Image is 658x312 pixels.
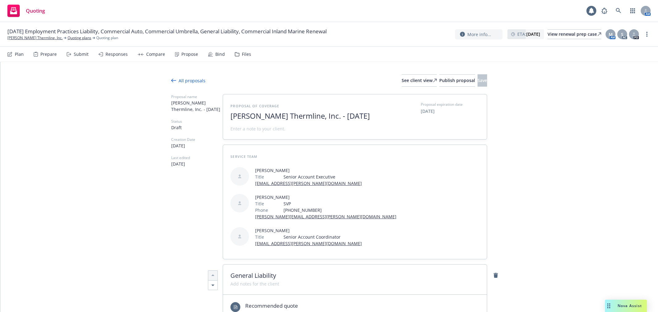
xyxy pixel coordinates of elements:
[255,240,362,246] a: [EMAIL_ADDRESS][PERSON_NAME][DOMAIN_NAME]
[171,94,223,100] span: Proposal name
[255,227,362,234] span: [PERSON_NAME]
[146,52,165,57] div: Compare
[255,180,362,186] a: [EMAIL_ADDRESS][PERSON_NAME][DOMAIN_NAME]
[215,52,225,57] div: Bind
[605,300,613,312] div: Drag to move
[230,272,479,279] span: General Liability
[548,30,601,39] div: View renewal prep case
[478,74,487,87] button: Save
[255,194,396,200] span: [PERSON_NAME]
[255,167,362,174] span: [PERSON_NAME]
[478,77,487,83] span: Save
[171,100,223,113] span: [PERSON_NAME] Thermline, Inc. - [DATE]
[421,102,463,107] span: Proposal expiration date
[609,31,613,38] span: M
[7,28,327,35] span: [DATE] Employment Practices Liability, Commercial Auto, Commercial Umbrella, General Liability, C...
[439,77,475,83] span: Publish proposal
[255,234,264,240] span: Title
[605,300,647,312] button: Nova Assist
[68,35,91,41] a: Quoting plans
[242,52,251,57] div: Files
[517,31,540,37] span: ETA :
[643,31,651,38] a: more
[230,112,382,121] span: [PERSON_NAME] Thermline, Inc. - [DATE]
[230,104,279,108] span: Proposal of coverage
[402,74,437,87] button: See client view
[106,52,128,57] div: Responses
[467,31,491,38] span: More info...
[455,29,503,39] button: More info...
[283,234,362,240] span: Senior Account Coordinator
[548,29,601,39] a: View renewal prep case
[283,207,396,213] span: [PHONE_NUMBER]
[74,52,89,57] div: Submit
[618,303,642,308] span: Nova Assist
[15,52,24,57] div: Plan
[598,5,610,17] a: Report a Bug
[171,137,223,142] span: Creation Date
[255,207,268,213] span: Phone
[526,31,540,37] strong: [DATE]
[5,2,48,19] a: Quoting
[255,174,264,180] span: Title
[255,200,264,207] span: Title
[492,272,499,279] a: remove
[7,35,63,41] a: [PERSON_NAME] Thermline, Inc.
[171,142,223,149] span: [DATE]
[171,119,223,124] span: Status
[612,5,625,17] a: Search
[230,154,257,159] span: Service Team
[283,174,362,180] span: Senior Account Executive
[439,74,475,87] button: Publish proposal
[171,124,223,131] span: Draft
[621,31,623,38] span: S
[171,155,223,161] span: Last edited
[283,200,396,207] span: SVP
[181,52,198,57] div: Propose
[421,108,435,114] button: [DATE]
[171,77,205,84] div: All proposals
[40,52,57,57] div: Prepare
[402,75,437,86] div: See client view
[255,214,396,220] a: [PERSON_NAME][EMAIL_ADDRESS][PERSON_NAME][DOMAIN_NAME]
[96,35,118,41] span: Quoting plan
[26,8,45,13] span: Quoting
[627,5,639,17] a: Switch app
[245,302,421,310] span: Recommended quote
[171,161,223,167] span: [DATE]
